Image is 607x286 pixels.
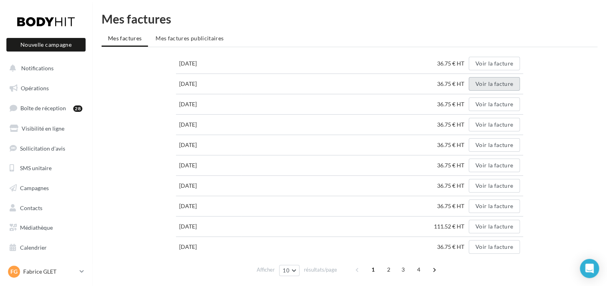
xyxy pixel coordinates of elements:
[397,263,409,276] span: 3
[382,263,395,276] span: 2
[5,120,87,137] a: Visibilité en ligne
[176,216,242,237] td: [DATE]
[23,268,76,276] p: Fabrice GLET
[5,80,87,97] a: Opérations
[469,118,520,131] button: Voir la facture
[176,115,242,135] td: [DATE]
[102,13,597,25] h1: Mes factures
[176,54,242,74] td: [DATE]
[469,159,520,172] button: Voir la facture
[437,101,467,107] span: 36.75 € HT
[580,259,599,278] div: Open Intercom Messenger
[5,200,87,216] a: Contacts
[469,240,520,254] button: Voir la facture
[5,140,87,157] a: Sollicitation d'avis
[6,264,86,279] a: FG Fabrice GLET
[176,74,242,94] td: [DATE]
[22,125,64,132] span: Visibilité en ligne
[20,145,65,151] span: Sollicitation d'avis
[469,179,520,193] button: Voir la facture
[469,97,520,111] button: Voir la facture
[176,155,242,176] td: [DATE]
[10,268,18,276] span: FG
[469,57,520,70] button: Voir la facture
[5,60,84,77] button: Notifications
[20,185,49,191] span: Campagnes
[367,263,379,276] span: 1
[21,65,54,71] span: Notifications
[5,219,87,236] a: Médiathèque
[257,266,275,274] span: Afficher
[283,267,290,274] span: 10
[437,80,467,87] span: 36.75 € HT
[20,205,42,211] span: Contacts
[437,162,467,169] span: 36.75 € HT
[156,35,224,42] span: Mes factures publicitaires
[437,243,467,250] span: 36.75 € HT
[5,160,87,177] a: SMS unitaire
[176,176,242,196] td: [DATE]
[469,77,520,91] button: Voir la facture
[20,105,66,111] span: Boîte de réception
[412,263,425,276] span: 4
[6,38,86,52] button: Nouvelle campagne
[20,165,52,171] span: SMS unitaire
[5,180,87,197] a: Campagnes
[469,220,520,233] button: Voir la facture
[437,203,467,209] span: 36.75 € HT
[176,196,242,216] td: [DATE]
[5,99,87,117] a: Boîte de réception28
[176,237,242,257] td: [DATE]
[279,265,300,276] button: 10
[20,244,47,251] span: Calendrier
[20,224,53,231] span: Médiathèque
[73,105,82,112] div: 28
[437,141,467,148] span: 36.75 € HT
[5,239,87,256] a: Calendrier
[469,138,520,152] button: Voir la facture
[304,266,337,274] span: résultats/page
[437,121,467,128] span: 36.75 € HT
[437,60,467,67] span: 36.75 € HT
[21,85,49,91] span: Opérations
[437,182,467,189] span: 36.75 € HT
[434,223,467,230] span: 111.52 € HT
[469,199,520,213] button: Voir la facture
[176,135,242,155] td: [DATE]
[176,94,242,115] td: [DATE]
